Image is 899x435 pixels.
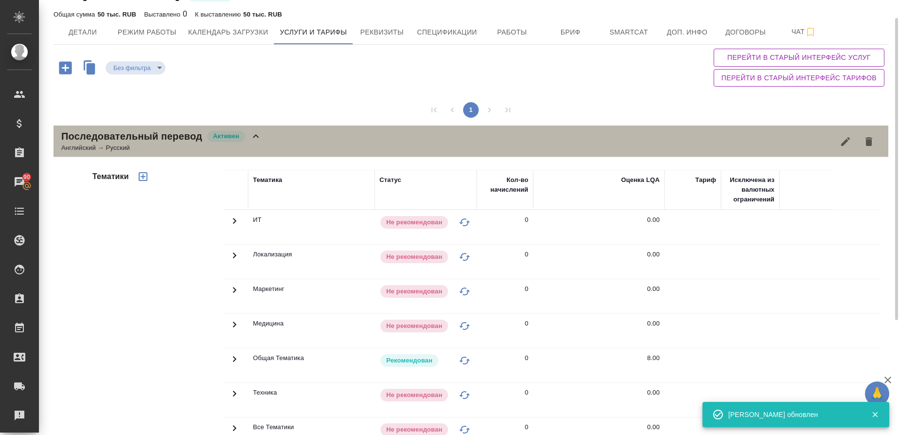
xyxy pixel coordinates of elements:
[253,175,282,185] div: Тематика
[865,410,885,419] button: Закрыть
[243,11,282,18] p: 50 тыс. RUB
[417,26,477,38] span: Спецификации
[229,221,240,228] span: Toggle Row Expanded
[280,26,347,38] span: Услуги и тарифы
[533,383,665,417] td: 0.00
[97,11,136,18] p: 50 тыс. RUB
[359,26,405,38] span: Реквизиты
[248,279,375,313] td: Маркетинг
[248,245,375,279] td: Локализация
[695,175,716,185] div: Тариф
[722,26,769,38] span: Договоры
[54,11,97,18] p: Общая сумма
[533,314,665,348] td: 0.00
[457,250,472,264] button: Изменить статус на "В черном списке"
[728,410,857,419] div: [PERSON_NAME] обновлен
[386,217,442,227] p: Не рекомендован
[386,287,442,296] p: Не рекомендован
[131,165,155,188] button: Добавить тематику
[106,61,165,74] div: Без фильтра
[834,130,857,153] button: Редактировать услугу
[229,290,240,297] span: Toggle Row Expanded
[110,64,154,72] button: Без фильтра
[386,425,442,435] p: Не рекомендован
[52,58,79,78] button: Добавить услугу
[195,11,243,18] p: К выставлению
[525,422,528,432] div: 0
[54,126,888,157] div: Последовательный переводАктивенАнглийский → Русский
[386,356,432,365] p: Рекомендован
[379,175,401,185] div: Статус
[229,255,240,263] span: Toggle Row Expanded
[248,383,375,417] td: Техника
[457,388,472,402] button: Изменить статус на "В черном списке"
[869,383,885,404] span: 🙏
[457,284,472,299] button: Изменить статус на "В черном списке"
[229,325,240,332] span: Toggle Row Expanded
[248,210,375,244] td: ИТ
[18,172,36,182] span: 90
[457,215,472,230] button: Изменить статус на "В черном списке"
[229,359,240,366] span: Toggle Row Expanded
[525,319,528,328] div: 0
[805,26,816,38] svg: Подписаться
[533,245,665,279] td: 0.00
[79,58,106,80] button: Скопировать услуги другого исполнителя
[248,314,375,348] td: Медицина
[482,175,528,195] div: Кол-во начислений
[489,26,536,38] span: Работы
[61,129,202,143] p: Последовательный перевод
[144,8,187,20] div: 0
[425,102,517,118] nav: pagination navigation
[386,321,442,331] p: Не рекомендован
[457,353,472,368] button: Изменить статус на "В черном списке"
[59,26,106,38] span: Детали
[721,72,877,84] span: Перейти в старый интерфейс тарифов
[865,381,889,406] button: 🙏
[664,26,711,38] span: Доп. инфо
[525,215,528,225] div: 0
[714,69,884,87] button: Перейти в старый интерфейс тарифов
[144,11,183,18] p: Выставлено
[525,353,528,363] div: 0
[621,175,660,185] div: Оценка LQA
[714,49,884,67] button: Перейти в старый интерфейс услуг
[188,26,269,38] span: Календарь загрузки
[2,170,36,194] a: 90
[721,52,877,64] span: Перейти в старый интерфейс услуг
[248,348,375,382] td: Общая Тематика
[781,26,827,38] span: Чат
[525,284,528,294] div: 0
[213,131,239,141] p: Активен
[525,388,528,398] div: 0
[606,26,652,38] span: Smartcat
[547,26,594,38] span: Бриф
[533,348,665,382] td: 8.00
[92,171,129,182] h4: Тематики
[61,143,262,153] div: Английский → Русский
[533,210,665,244] td: 0.00
[533,279,665,313] td: 0.00
[525,250,528,259] div: 0
[229,394,240,401] span: Toggle Row Expanded
[457,319,472,333] button: Изменить статус на "В черном списке"
[118,26,177,38] span: Режим работы
[726,175,774,204] div: Исключена из валютных ограничений
[386,252,442,262] p: Не рекомендован
[857,130,881,153] button: Удалить услугу
[386,390,442,400] p: Не рекомендован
